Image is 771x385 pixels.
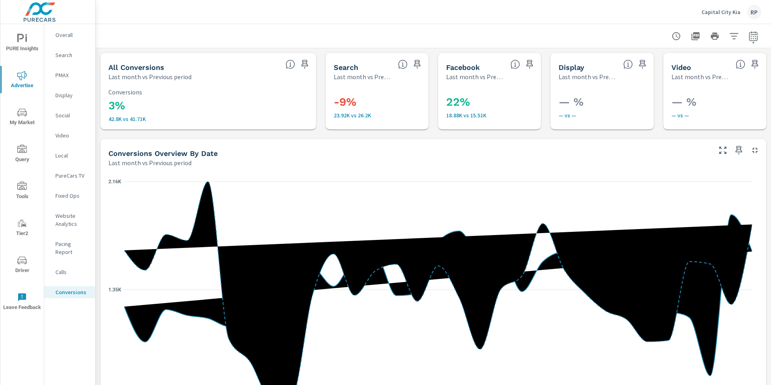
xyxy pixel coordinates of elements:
text: 1.35K [108,287,121,293]
span: Save this to your personalized report [749,58,761,71]
span: Search Conversions include Actions, Leads and Unmapped Conversions. [398,59,408,69]
h5: Search [334,63,358,72]
span: Leave Feedback [3,293,41,312]
div: Conversions [44,286,95,298]
div: Social [44,109,95,121]
button: Select Date Range [745,28,761,44]
p: Search [55,51,89,59]
button: Make Fullscreen [716,144,729,157]
div: Calls [44,266,95,278]
p: Capital City Kia [702,8,740,16]
h3: -9% [334,95,440,109]
h5: All Conversions [108,63,164,72]
p: Last month vs Previous period [108,158,192,168]
p: Last month vs Previous period [446,72,504,82]
span: Save this to your personalized report [636,58,649,71]
span: All Conversions include Actions, Leads and Unmapped Conversions [286,59,295,69]
h5: Video [671,63,691,72]
h3: 3% [108,99,308,113]
div: PureCars TV [44,170,95,182]
h5: Facebook [446,63,480,72]
p: Last month vs Previous period [559,72,616,82]
h5: Conversions Overview By Date [108,149,218,158]
span: Tools [3,182,41,201]
p: Conversions [108,88,308,96]
p: Overall [55,31,89,39]
h3: 22% [446,95,552,109]
span: Query [3,145,41,164]
span: Display Conversions include Actions, Leads and Unmapped Conversions [623,59,633,69]
p: Video [55,131,89,139]
p: Fixed Ops [55,192,89,200]
p: Display [55,91,89,99]
div: Display [44,89,95,101]
h5: Display [559,63,584,72]
p: 18,875 vs 15,509 [446,112,552,119]
div: Fixed Ops [44,190,95,202]
span: PURE Insights [3,34,41,53]
button: Minimize Widget [749,144,761,157]
div: Pacing Report [44,238,95,258]
span: Save this to your personalized report [523,58,536,71]
div: Overall [44,29,95,41]
p: — vs — [559,112,665,119]
div: Local [44,149,95,162]
p: Calls [55,268,89,276]
p: PMAX [55,71,89,79]
text: 2.16K [108,179,121,184]
button: Apply Filters [726,28,742,44]
span: Save this to your personalized report [298,58,311,71]
p: Website Analytics [55,212,89,228]
span: Save this to your personalized report [732,144,745,157]
div: PMAX [44,69,95,81]
span: My Market [3,108,41,127]
p: Last month vs Previous period [334,72,392,82]
div: Search [44,49,95,61]
p: 23,922 vs 26,199 [334,112,440,119]
p: Local [55,152,89,160]
p: 42,797 vs 41,708 [108,116,308,122]
span: Video Conversions include Actions, Leads and Unmapped Conversions [736,59,745,69]
div: Video [44,129,95,141]
p: Last month vs Previous period [671,72,729,82]
button: Print Report [707,28,723,44]
div: RP [747,5,761,19]
h3: — % [559,95,665,109]
span: Advertise [3,71,41,90]
p: PureCars TV [55,172,89,180]
p: Pacing Report [55,240,89,256]
div: Website Analytics [44,210,95,230]
span: Tier2 [3,219,41,238]
button: "Export Report to PDF" [687,28,704,44]
p: Last month vs Previous period [108,72,192,82]
p: Conversions [55,288,89,296]
div: nav menu [0,24,44,320]
span: Driver [3,256,41,275]
p: Social [55,111,89,119]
